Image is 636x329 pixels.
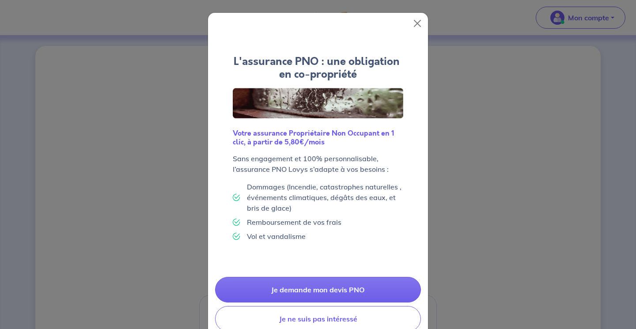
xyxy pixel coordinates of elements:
p: Remboursement de vos frais [247,217,341,227]
p: Dommages (Incendie, catastrophes naturelles , événements climatiques, dégâts des eaux, et bris de... [247,182,403,213]
p: Sans engagement et 100% personnalisable, l’assurance PNO Lovys s’adapte à vos besoins : [233,153,403,174]
button: Close [410,16,424,30]
h4: L'assurance PNO : une obligation en co-propriété [233,55,403,81]
p: Vol et vandalisme [247,231,306,242]
a: Je demande mon devis PNO [215,277,421,303]
img: Logo Lovys [233,88,403,119]
h6: Votre assurance Propriétaire Non Occupant en 1 clic, à partir de 5,80€/mois [233,129,403,146]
